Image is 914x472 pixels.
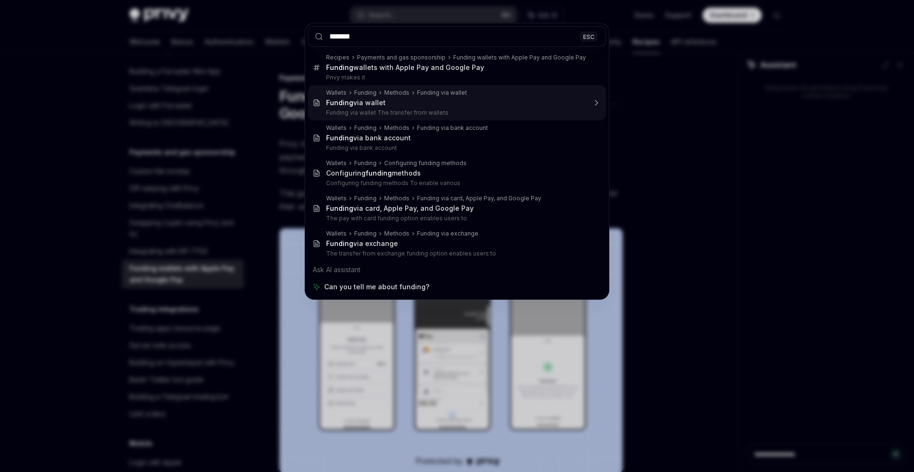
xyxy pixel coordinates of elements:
div: via card, Apple Pay, and Google Pay [326,204,474,213]
b: funding [366,169,392,177]
b: Funding [326,98,353,107]
b: Funding [326,134,353,142]
div: Funding via exchange [417,230,478,237]
div: via wallet [326,98,386,107]
div: wallets with Apple Pay and Google Pay [326,63,484,72]
div: Wallets [326,124,347,132]
div: Funding wallets with Apple Pay and Google Pay [453,54,586,61]
p: Configuring funding methods To enable various [326,179,586,187]
div: Wallets [326,195,347,202]
div: Wallets [326,159,347,167]
div: via bank account [326,134,411,142]
div: Methods [384,230,409,237]
b: Funding [326,239,353,247]
div: Funding [354,230,377,237]
div: Wallets [326,89,347,97]
div: Funding [354,124,377,132]
div: Methods [384,89,409,97]
p: Funding via bank account [326,144,586,152]
div: Configuring methods [326,169,421,177]
div: Wallets [326,230,347,237]
div: Funding [354,195,377,202]
div: Funding via bank account [417,124,488,132]
div: Payments and gas sponsorship [357,54,446,61]
div: Funding via wallet [417,89,467,97]
div: Funding [354,159,377,167]
div: via exchange [326,239,398,248]
div: Methods [384,124,409,132]
div: Funding [354,89,377,97]
div: Recipes [326,54,349,61]
b: Funding [326,63,353,71]
p: Funding via wallet The transfer from wallets [326,109,586,117]
div: Ask AI assistant [308,261,606,278]
div: ESC [580,31,597,41]
span: Can you tell me about funding? [324,282,429,292]
p: The pay with card funding option enables users to [326,215,586,222]
p: Privy makes it [326,74,586,81]
div: Funding via card, Apple Pay, and Google Pay [417,195,541,202]
div: Methods [384,195,409,202]
div: Configuring funding methods [384,159,467,167]
b: Funding [326,204,353,212]
p: The transfer from exchange funding option enables users to [326,250,586,257]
